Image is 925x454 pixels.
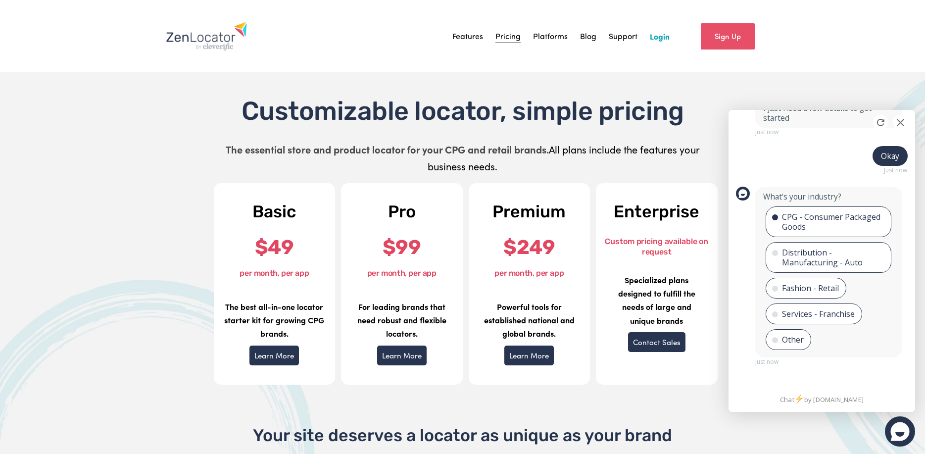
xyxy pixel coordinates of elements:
strong: For leading brands that need robust and flexible locators. [357,301,446,339]
a: Learn More [377,346,427,365]
span: Your site deserves a locator as unique as your brand [253,425,672,446]
h2: Pro [349,203,454,221]
font: per month, per app [367,268,437,278]
strong: The essential store and product locator for your CPG and retail brands. [226,143,549,156]
font: per month, per app [240,268,309,278]
a: Platforms [533,29,568,44]
div: Okay [152,41,171,51]
a: Learn More [504,346,554,365]
img: Zenlocator [166,21,247,51]
h2: Enterprise [604,203,709,221]
strong: The best all-in-one locator starter kit for growing CPG brands. [224,301,324,339]
strong: $249 [503,236,555,259]
div: Services - Franchise [53,199,126,209]
a: Features [452,29,483,44]
p: All plans include the features your business needs. [216,141,709,175]
strong: Powerful tools for established national and global brands. [484,301,575,339]
span: Customizable locator, simple pricing [242,96,683,126]
h2: Premium [477,203,582,221]
font: Custom pricing available on request [605,237,708,256]
a: Sign Up [701,23,755,50]
span: Just now [26,18,50,26]
a: Blog [580,29,596,44]
a: Support [609,29,637,44]
font: per month, per app [494,268,564,278]
div: What's your industry? [35,82,165,92]
div: CPG - Consumer Packaged Goods [53,102,155,122]
h2: Basic [222,203,327,221]
div: Fashion - Retail [53,173,110,183]
a: Login [650,29,670,44]
span: Just now [26,248,50,256]
div: Other [53,225,75,235]
a: Contact Sales [628,332,685,352]
strong: Specialized plans designed to fulfill the needs of large and unique brands [618,274,695,326]
div: Distribution - Manufacturing - Auto [53,138,155,157]
span: Just now [155,56,179,64]
a: Learn More [249,346,299,365]
a: Pricing [495,29,521,44]
strong: $99 [383,236,421,259]
strong: $49 [255,236,294,259]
